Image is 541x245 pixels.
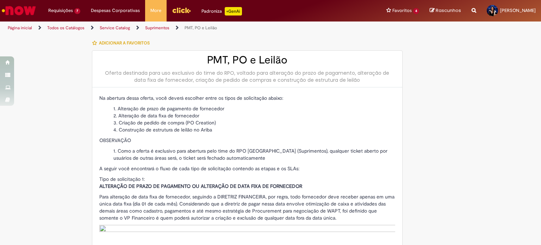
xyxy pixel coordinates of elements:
[113,126,395,133] li: Construção de estrutura de leilão no Ariba
[99,176,395,190] p: Tipo de solicitação 1:
[113,119,395,126] li: Criação de pedido de compra (PO Creation)
[145,25,169,31] a: Suprimentos
[99,69,395,84] div: Oferta destinada para uso exclusivo do time do RPO, voltado para alteração do prazo de pagamento,...
[99,54,395,66] h2: PMT, PO e Leilão
[113,147,395,161] li: Como a oferta é exclusivo para abertura pelo time do RPO [GEOGRAPHIC_DATA] (Suprimentos), qualque...
[185,25,217,31] a: PMT, PO e Leilão
[48,7,73,14] span: Requisições
[74,8,80,14] span: 7
[99,137,395,144] p: OBSERVAÇÃO
[172,5,191,16] img: click_logo_yellow_360x200.png
[436,7,461,14] span: Rascunhos
[47,25,85,31] a: Todos os Catálogos
[392,7,412,14] span: Favoritos
[413,8,419,14] span: 4
[91,7,140,14] span: Despesas Corporativas
[113,112,395,119] li: Alteração de data fixa de fornecedor
[225,7,242,16] p: +GenAi
[500,7,536,13] span: [PERSON_NAME]
[99,183,302,189] strong: ALTERAÇÃO DE PRAZO DE PAGAMENTO OU ALTERAÇÃO DE DATA FIXA DE FORNECEDOR
[99,193,395,221] p: Para alteração de data fixa de fornecedor, seguindo a DIRETRIZ FINANCEIRA, por regra, todo fornec...
[8,25,32,31] a: Página inicial
[100,25,130,31] a: Service Catalog
[99,94,395,102] p: Na abertura dessa oferta, você deverá escolher entre os tipos de solicitação abaixo:
[1,4,37,18] img: ServiceNow
[99,165,395,172] p: A seguir você encontrará o fluxo de cada tipo de solicitação contendo as etapas e os SLAs:
[5,22,355,35] ul: Trilhas de página
[99,40,150,46] span: Adicionar a Favoritos
[430,7,461,14] a: Rascunhos
[150,7,161,14] span: More
[92,36,154,50] button: Adicionar a Favoritos
[201,7,242,16] div: Padroniza
[113,105,395,112] li: Alteração de prazo de pagamento de fornecedor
